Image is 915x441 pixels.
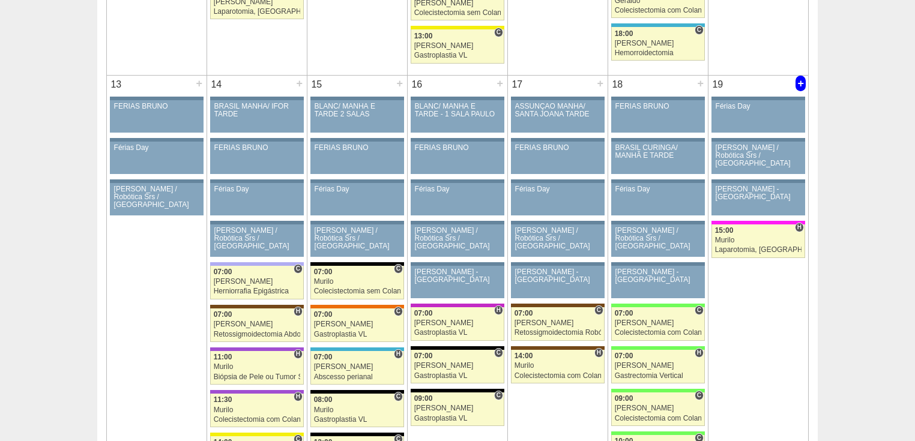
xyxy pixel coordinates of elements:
a: [PERSON_NAME] / Robótica Srs / [GEOGRAPHIC_DATA] [210,224,304,257]
div: Key: Aviso [210,97,304,100]
div: Key: Aviso [310,138,404,142]
a: C 13:00 [PERSON_NAME] Gastroplastia VL [411,29,504,63]
div: Key: Aviso [411,262,504,266]
div: [PERSON_NAME] [414,42,501,50]
span: 07:00 [615,309,633,317]
a: Férias Day [210,183,304,215]
span: Consultório [294,264,303,274]
span: 07:00 [414,309,433,317]
div: Key: Aviso [611,262,705,266]
div: Key: Aviso [511,179,605,183]
span: 07:00 [414,352,433,360]
div: Key: Pro Matre [711,221,805,224]
div: + [796,76,806,91]
a: C 07:00 [PERSON_NAME] Gastroplastia VL [310,308,404,342]
div: [PERSON_NAME] [314,320,401,328]
a: FERIAS BRUNO [411,142,504,174]
div: Laparotomia, [GEOGRAPHIC_DATA], Drenagem, Bridas VL [214,8,301,16]
a: C 18:00 [PERSON_NAME] Hemorroidectomia [611,27,705,61]
a: [PERSON_NAME] / Robótica Srs / [GEOGRAPHIC_DATA] [511,224,605,257]
div: FERIAS BRUNO [515,144,601,152]
a: FERIAS BRUNO [611,100,705,133]
div: 19 [708,76,727,94]
div: [PERSON_NAME] / Robótica Srs / [GEOGRAPHIC_DATA] [716,144,802,168]
a: C 09:00 [PERSON_NAME] Gastroplastia VL [411,392,504,426]
div: + [595,76,605,91]
div: Gastroplastia VL [414,372,501,380]
div: Gastroplastia VL [414,415,501,422]
a: Férias Day [310,183,404,215]
span: Hospital [695,348,704,358]
div: Hemorroidectomia [615,49,702,57]
div: Key: Aviso [511,138,605,142]
div: Key: Brasil [611,431,705,435]
div: Murilo [214,363,301,371]
div: [PERSON_NAME] [615,404,702,412]
span: 11:30 [214,395,232,404]
span: Consultório [394,392,403,401]
a: Férias Day [711,100,805,133]
div: Colecistectomia com Colangiografia VL [615,329,702,337]
a: C 09:00 [PERSON_NAME] Colecistectomia com Colangiografia VL [611,392,705,426]
div: Colecistectomia com Colangiografia VL [214,416,301,424]
a: FERIAS BRUNO [210,142,304,174]
div: Key: Aviso [110,138,204,142]
div: Key: Aviso [411,221,504,224]
div: FERIAS BRUNO [114,103,200,110]
div: Key: Christóvão da Gama [210,262,304,266]
a: BLANC/ MANHÃ E TARDE 2 SALAS [310,100,404,133]
span: Hospital [294,349,303,359]
div: 18 [608,76,627,94]
div: [PERSON_NAME] [214,278,301,286]
div: [PERSON_NAME] / Robótica Srs / [GEOGRAPHIC_DATA] [214,227,300,251]
div: Key: Aviso [411,179,504,183]
a: H 07:00 [PERSON_NAME] Abscesso perianal [310,351,404,385]
span: 07:00 [615,352,633,360]
div: Key: Aviso [210,221,304,224]
span: 07:00 [214,310,232,319]
div: [PERSON_NAME] / Robótica Srs / [GEOGRAPHIC_DATA] [515,227,601,251]
div: Key: Aviso [611,97,705,100]
div: Key: Santa Rita [411,26,504,29]
div: Key: Aviso [310,179,404,183]
span: 09:00 [615,394,633,403]
div: Férias Day [415,185,501,193]
a: C 07:00 [PERSON_NAME] Herniorrafia Epigástrica [210,266,304,299]
div: Gastrectomia Vertical [615,372,702,380]
div: [PERSON_NAME] [414,362,501,370]
span: 14:00 [515,352,533,360]
a: [PERSON_NAME] / Robótica Srs / [GEOGRAPHIC_DATA] [611,224,705,257]
div: [PERSON_NAME] [515,319,602,327]
a: [PERSON_NAME] / Robótica Srs / [GEOGRAPHIC_DATA] [110,183,204,215]
span: Consultório [394,307,403,316]
div: BLANC/ MANHÃ E TARDE - 1 SALA PAULO [415,103,501,118]
div: + [194,76,204,91]
div: Key: Aviso [711,97,805,100]
div: Férias Day [114,144,200,152]
div: Férias Day [515,185,601,193]
a: [PERSON_NAME] - [GEOGRAPHIC_DATA] [411,266,504,298]
div: Key: Brasil [611,389,705,392]
a: [PERSON_NAME] / Robótica Srs / [GEOGRAPHIC_DATA] [411,224,504,257]
a: H 07:00 [PERSON_NAME] Gastroplastia VL [411,307,504,341]
a: C 08:00 Murilo Gastroplastia VL [310,394,404,427]
div: Retossigmoidectomia Abdominal VL [214,331,301,338]
span: Hospital [494,305,503,315]
div: Biópsia de Pele ou Tumor Superficial [214,373,301,381]
a: BLANC/ MANHÃ E TARDE - 1 SALA PAULO [411,100,504,133]
span: 07:00 [314,353,333,361]
div: [PERSON_NAME] / Robótica Srs / [GEOGRAPHIC_DATA] [615,227,701,251]
div: [PERSON_NAME] / Robótica Srs / [GEOGRAPHIC_DATA] [315,227,400,251]
div: Key: Aviso [310,97,404,100]
div: Key: Blanc [310,433,404,436]
a: BRASIL MANHÃ/ IFOR TARDE [210,100,304,133]
div: [PERSON_NAME] - [GEOGRAPHIC_DATA] [415,268,501,284]
span: Consultório [594,305,603,315]
div: Key: Santa Joana [511,346,605,350]
div: Laparotomia, [GEOGRAPHIC_DATA], Drenagem, Bridas VL [715,246,802,254]
div: Key: IFOR [210,347,304,351]
div: Key: IFOR [210,390,304,394]
a: [PERSON_NAME] - [GEOGRAPHIC_DATA] [611,266,705,298]
div: Herniorrafia Epigástrica [214,287,301,295]
a: H 11:00 Murilo Biópsia de Pele ou Tumor Superficial [210,351,304,385]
